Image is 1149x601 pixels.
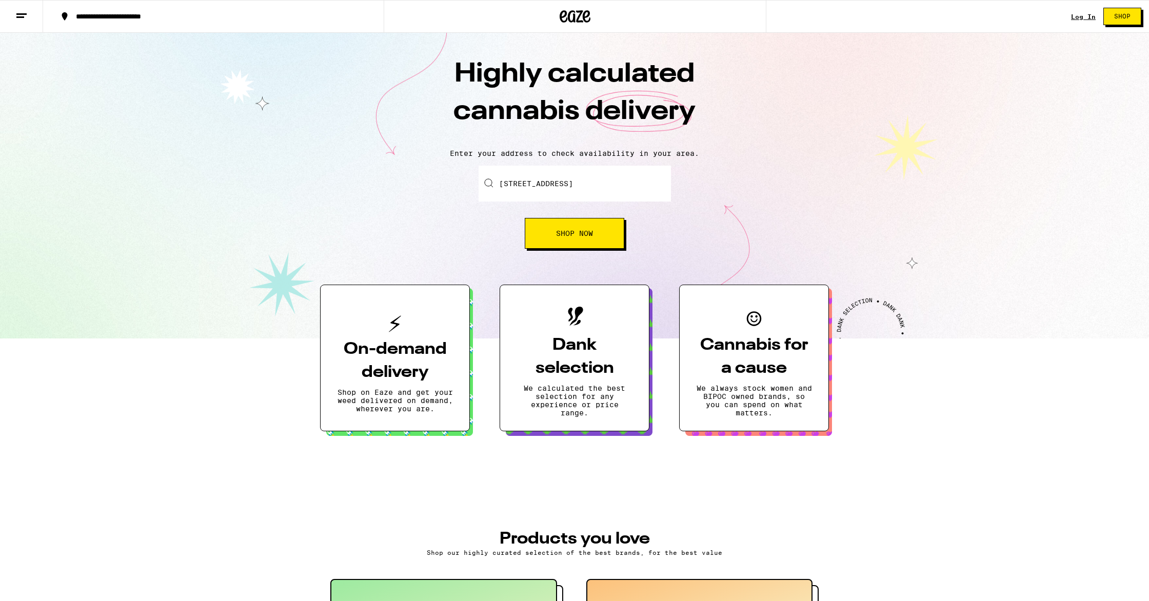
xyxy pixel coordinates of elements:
span: Shop Now [556,230,593,237]
p: Shop our highly curated selection of the best brands, for the best value [330,549,819,556]
button: Shop [1103,8,1141,25]
button: Cannabis for a causeWe always stock women and BIPOC owned brands, so you can spend on what matters. [679,285,829,431]
input: Enter your delivery address [479,166,671,202]
h3: On-demand delivery [337,338,453,384]
button: On-demand deliveryShop on Eaze and get your weed delivered on demand, wherever you are. [320,285,470,431]
h1: Highly calculated cannabis delivery [395,56,754,141]
button: Shop Now [525,218,624,249]
a: Shop [1096,8,1149,25]
a: Log In [1071,13,1096,20]
span: Hi. Need any help? [6,7,74,15]
h3: Cannabis for a cause [696,334,812,380]
p: We always stock women and BIPOC owned brands, so you can spend on what matters. [696,384,812,417]
p: Shop on Eaze and get your weed delivered on demand, wherever you are. [337,388,453,413]
button: Dank selectionWe calculated the best selection for any experience or price range. [500,285,649,431]
p: Enter your address to check availability in your area. [10,149,1139,157]
h3: PRODUCTS YOU LOVE [330,531,819,547]
h3: Dank selection [517,334,632,380]
p: We calculated the best selection for any experience or price range. [517,384,632,417]
span: Shop [1114,13,1131,19]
